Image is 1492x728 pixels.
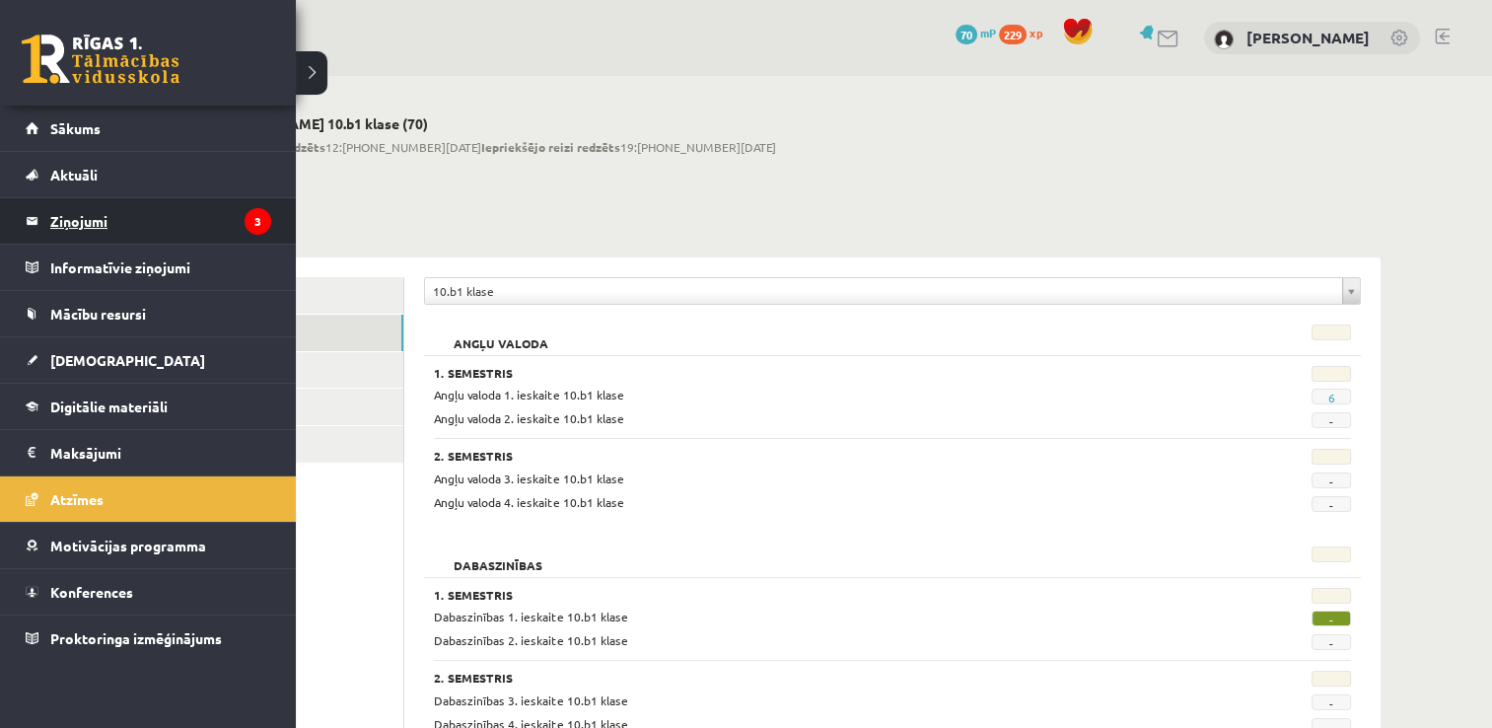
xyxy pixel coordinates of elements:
a: 70 mP [956,25,996,40]
span: - [1312,496,1351,512]
a: Atzīmes [26,476,271,522]
h3: 2. Semestris [434,671,1193,685]
span: Aktuāli [50,166,98,183]
span: Konferences [50,583,133,601]
span: 12:[PHONE_NUMBER][DATE] 19:[PHONE_NUMBER][DATE] [211,138,776,156]
i: 3 [245,208,271,235]
span: [DEMOGRAPHIC_DATA] [50,351,205,369]
a: Sākums [26,106,271,151]
legend: Informatīvie ziņojumi [50,245,271,290]
a: 6 [1327,390,1334,405]
legend: Ziņojumi [50,198,271,244]
h3: 2. Semestris [434,449,1193,463]
a: Konferences [26,569,271,615]
img: Andris Anžans [1214,30,1234,49]
legend: Maksājumi [50,430,271,475]
span: Sākums [50,119,101,137]
span: Angļu valoda 3. ieskaite 10.b1 klase [434,471,624,486]
span: Dabaszinības 1. ieskaite 10.b1 klase [434,609,628,624]
a: Proktoringa izmēģinājums [26,616,271,661]
span: Angļu valoda 2. ieskaite 10.b1 klase [434,410,624,426]
span: 70 [956,25,977,44]
span: Proktoringa izmēģinājums [50,629,222,647]
b: Iepriekšējo reizi redzēts [481,139,620,155]
a: Rīgas 1. Tālmācības vidusskola [22,35,179,84]
span: - [1312,634,1351,650]
a: Ziņojumi3 [26,198,271,244]
span: mP [980,25,996,40]
h2: Angļu valoda [434,325,568,344]
span: Dabaszinības 2. ieskaite 10.b1 klase [434,632,628,648]
span: 229 [999,25,1027,44]
span: 10.b1 klase [433,278,1334,304]
a: Motivācijas programma [26,523,271,568]
a: 229 xp [999,25,1052,40]
h2: [PERSON_NAME] 10.b1 klase (70) [211,115,776,132]
span: xp [1030,25,1042,40]
span: Mācību resursi [50,305,146,323]
span: - [1312,412,1351,428]
span: Angļu valoda 1. ieskaite 10.b1 klase [434,387,624,402]
span: Dabaszinības 3. ieskaite 10.b1 klase [434,692,628,708]
a: Digitālie materiāli [26,384,271,429]
h2: Dabaszinības [434,546,562,566]
h3: 1. Semestris [434,366,1193,380]
span: Digitālie materiāli [50,398,168,415]
span: - [1312,694,1351,710]
a: Maksājumi [26,430,271,475]
span: - [1312,611,1351,626]
span: Atzīmes [50,490,104,508]
h3: 1. Semestris [434,588,1193,602]
a: [DEMOGRAPHIC_DATA] [26,337,271,383]
span: Angļu valoda 4. ieskaite 10.b1 klase [434,494,624,510]
span: Motivācijas programma [50,537,206,554]
a: [PERSON_NAME] [1246,28,1370,47]
a: Mācību resursi [26,291,271,336]
a: 10.b1 klase [425,278,1360,304]
span: - [1312,473,1351,488]
a: Informatīvie ziņojumi [26,245,271,290]
a: Aktuāli [26,152,271,197]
